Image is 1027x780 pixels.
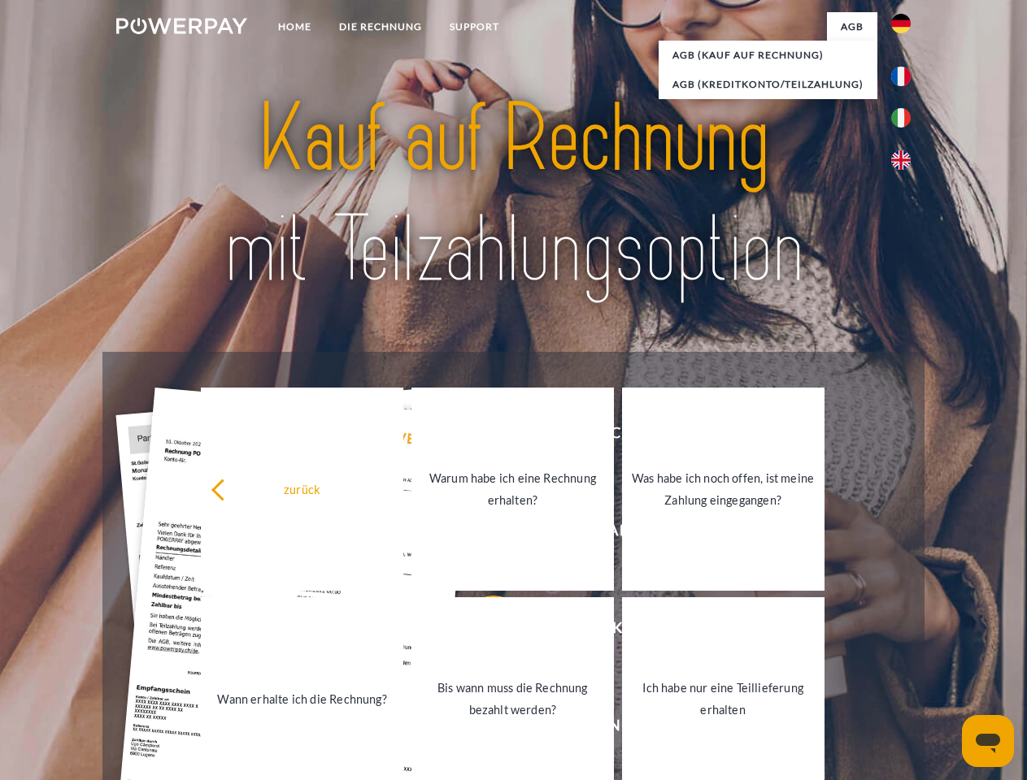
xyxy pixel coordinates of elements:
a: SUPPORT [436,12,513,41]
a: DIE RECHNUNG [325,12,436,41]
a: agb [827,12,877,41]
iframe: Schaltfläche zum Öffnen des Messaging-Fensters [962,715,1014,767]
img: de [891,14,911,33]
img: logo-powerpay-white.svg [116,18,247,34]
div: zurück [211,478,394,500]
img: fr [891,67,911,86]
img: en [891,150,911,170]
div: Bis wann muss die Rechnung bezahlt werden? [421,677,604,721]
img: title-powerpay_de.svg [155,78,872,311]
a: Was habe ich noch offen, ist meine Zahlung eingegangen? [622,388,825,591]
a: AGB (Kauf auf Rechnung) [659,41,877,70]
div: Ich habe nur eine Teillieferung erhalten [632,677,815,721]
a: AGB (Kreditkonto/Teilzahlung) [659,70,877,99]
div: Warum habe ich eine Rechnung erhalten? [421,467,604,511]
a: Home [264,12,325,41]
img: it [891,108,911,128]
div: Was habe ich noch offen, ist meine Zahlung eingegangen? [632,467,815,511]
div: Wann erhalte ich die Rechnung? [211,687,394,709]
